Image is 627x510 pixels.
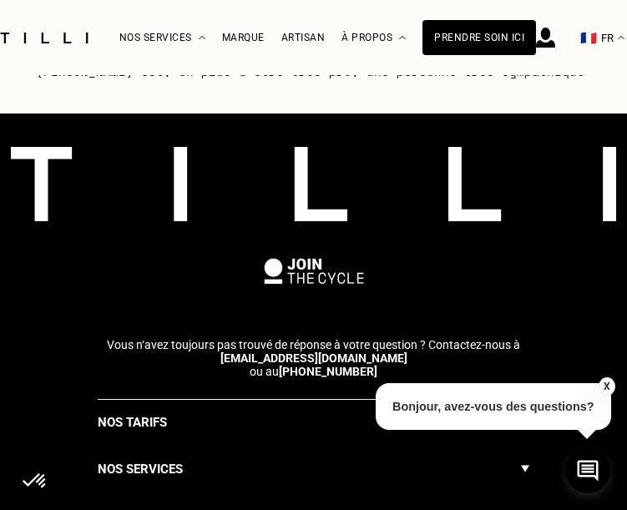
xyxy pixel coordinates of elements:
a: [EMAIL_ADDRESS][DOMAIN_NAME] [220,351,407,365]
img: icône connexion [536,28,555,48]
div: À propos [341,1,406,75]
a: [PHONE_NUMBER] [279,365,377,378]
p: ou au [87,338,540,378]
a: Prendre soin ici [422,20,536,55]
p: Bonjour, avez-vous des questions? [376,383,611,430]
img: logo Tilli [11,147,616,222]
img: Flèche menu déroulant [521,459,529,479]
span: 🇫🇷 [580,30,597,46]
h3: Nos services [98,459,183,479]
img: logo Join The Cycle [264,258,364,283]
a: Artisan [281,32,326,43]
img: Menu déroulant [199,36,205,40]
h3: Nos tarifs [98,412,167,432]
a: Marque [222,32,265,43]
button: X [598,377,614,396]
img: Menu déroulant à propos [399,36,406,40]
div: Nos services [119,1,205,75]
img: menu déroulant [618,36,624,40]
span: Vous n‘avez toujours pas trouvé de réponse à votre question ? Contactez-nous à [107,338,520,351]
